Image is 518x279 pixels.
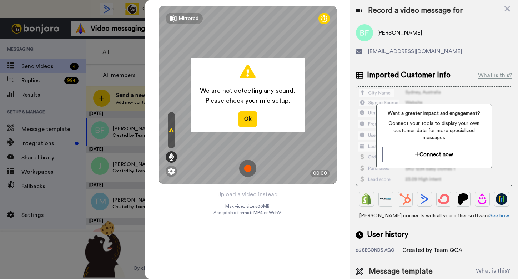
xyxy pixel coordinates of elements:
button: Upload a video instead [215,190,280,199]
span: User history [367,229,408,240]
span: We are not detecting any sound. [200,86,295,96]
span: Acceptable format: MP4 or WebM [213,210,282,215]
img: Ontraport [380,193,392,205]
span: Message template [369,266,433,277]
span: Want a greater impact and engagement? [382,110,486,117]
img: Shopify [361,193,372,205]
img: Patreon [457,193,469,205]
button: What is this? [474,266,512,277]
span: Imported Customer Info [367,70,451,81]
span: [PERSON_NAME] connects with all your other software [356,212,512,219]
span: Connect your tools to display your own customer data for more specialized messages [382,120,486,141]
button: Connect now [382,147,486,162]
span: Max video size: 500 MB [226,203,270,209]
div: Created by Team QCA [402,246,462,254]
img: Hubspot [399,193,411,205]
div: 00:00 [310,170,330,177]
a: See how [489,213,509,218]
img: GoHighLevel [496,193,507,205]
img: ActiveCampaign [419,193,430,205]
span: Please check your mic setup. [200,96,295,106]
button: Ok [238,111,257,127]
img: Drip [477,193,488,205]
img: ConvertKit [438,193,449,205]
img: ic_record_start.svg [239,160,256,177]
img: ic_gear.svg [168,168,175,175]
div: 26 seconds ago [356,247,402,254]
div: What is this? [478,71,512,80]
